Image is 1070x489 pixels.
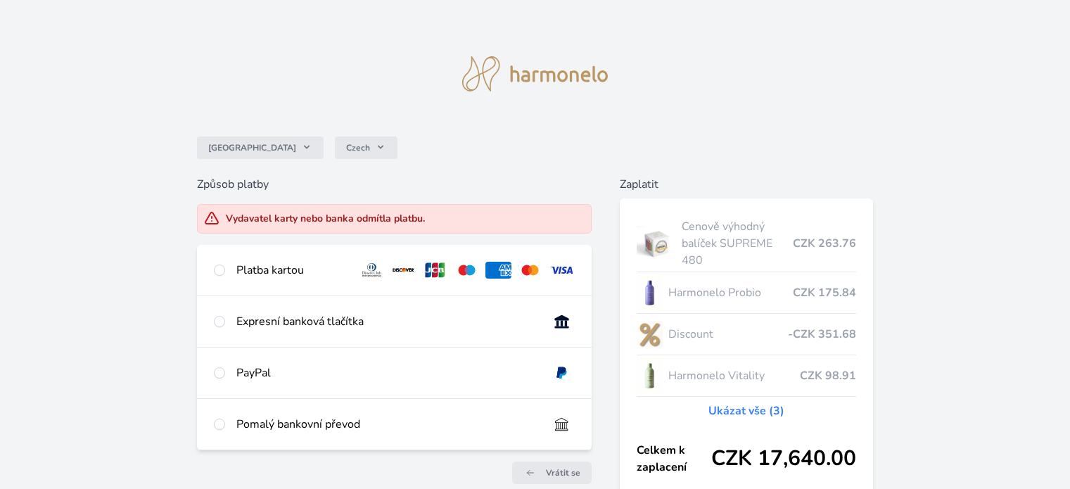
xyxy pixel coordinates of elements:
span: CZK 263.76 [793,235,856,252]
span: Discount [668,326,787,343]
span: CZK 175.84 [793,284,856,301]
a: Ukázat vše (3) [708,402,784,419]
span: Celkem k zaplacení [637,442,711,476]
img: paypal.svg [549,364,575,381]
span: Czech [346,142,370,153]
img: jcb.svg [422,262,448,279]
img: mc.svg [517,262,543,279]
div: PayPal [236,364,537,381]
span: -CZK 351.68 [788,326,856,343]
button: Czech [335,136,397,159]
img: bankTransfer_IBAN.svg [549,416,575,433]
img: visa.svg [549,262,575,279]
h6: Způsob platby [197,176,591,193]
img: CLEAN_VITALITY_se_stinem_x-lo.jpg [637,358,663,393]
span: Harmonelo Probio [668,284,792,301]
span: CZK 98.91 [800,367,856,384]
h6: Zaplatit [620,176,873,193]
div: Platba kartou [236,262,348,279]
span: CZK 17,640.00 [711,446,856,471]
span: Harmonelo Vitality [668,367,799,384]
img: discover.svg [390,262,416,279]
img: CLEAN_PROBIO_se_stinem_x-lo.jpg [637,275,663,310]
img: maestro.svg [454,262,480,279]
img: discount-lo.png [637,317,663,352]
span: [GEOGRAPHIC_DATA] [208,142,296,153]
img: logo.svg [462,56,609,91]
img: amex.svg [485,262,511,279]
span: Vrátit se [546,467,580,478]
div: Expresní banková tlačítka [236,313,537,330]
img: diners.svg [359,262,385,279]
div: Pomalý bankovní převod [236,416,537,433]
span: Cenově výhodný balíček SUPREME 480 [682,218,792,269]
img: supreme.jpg [637,226,677,261]
a: Vrátit se [512,462,592,484]
button: [GEOGRAPHIC_DATA] [197,136,324,159]
img: onlineBanking_CZ.svg [549,313,575,330]
div: Vydavatel karty nebo banka odmítla platbu. [226,212,425,226]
